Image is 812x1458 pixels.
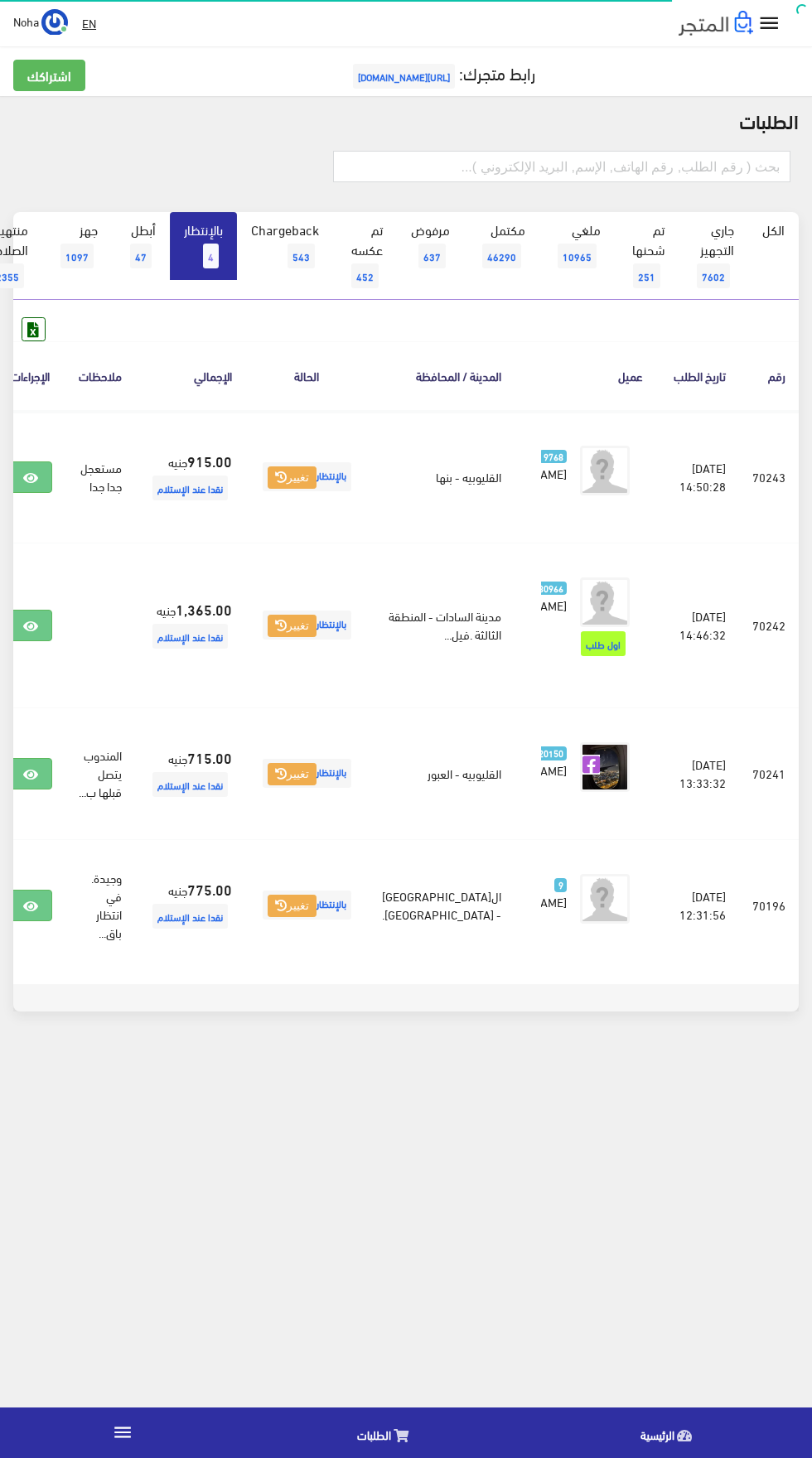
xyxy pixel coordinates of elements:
a: ... Noha [13,8,68,35]
td: [DATE] 12:31:56 [656,839,739,971]
span: بالإنتظار [263,611,351,640]
th: ملاحظات [65,341,135,410]
a: الرئيسية [529,1412,812,1454]
button: تغيير [268,466,317,490]
span: الرئيسية [640,1424,674,1445]
i:  [112,1422,133,1443]
strong: 715.00 [187,746,232,768]
a: رابط متجرك:[URL][DOMAIN_NAME] [349,57,535,88]
span: Noha [13,11,39,31]
span: بالإنتظار [263,759,351,788]
span: نقدا عند الإستلام [152,904,228,929]
a: مرفوض637 [397,212,464,280]
td: 70242 [739,543,799,707]
th: الحالة [245,341,369,410]
span: 10965 [558,244,597,268]
a: اشتراكك [13,60,85,91]
strong: 1,365.00 [176,598,232,620]
img: ... [41,9,68,36]
td: 70196 [739,839,799,971]
strong: 915.00 [187,450,232,471]
span: الطلبات [357,1424,391,1445]
th: تاريخ الطلب [656,341,739,410]
span: [URL][DOMAIN_NAME] [353,64,455,89]
i:  [757,12,781,36]
a: جهز1097 [42,212,112,280]
a: Chargeback543 [237,212,333,280]
a: 20150 [PERSON_NAME] [541,742,567,779]
a: تم شحنها251 [615,212,679,300]
span: نقدا عند الإستلام [152,624,228,649]
a: أبطل47 [112,212,170,280]
span: نقدا عند الإستلام [152,772,228,797]
a: بالإنتظار4 [170,212,237,280]
span: بالإنتظار [263,462,351,491]
td: القليوبيه - العبور [369,707,515,839]
th: اﻹجمالي [135,341,245,410]
td: مدينة السادات - المنطقة الثالثة .فيل... [369,543,515,707]
td: مستعجل جدا جدا [65,411,135,543]
span: 20150 [534,746,567,760]
td: 70243 [739,411,799,543]
td: جنيه [135,839,245,971]
td: جنيه [135,411,245,543]
button: تغيير [268,615,317,638]
span: بالإنتظار [263,891,351,920]
span: 47 [130,244,152,268]
a: 30966 [PERSON_NAME] [541,577,567,614]
img: . [679,11,753,36]
img: avatar.png [580,874,630,924]
a: مكتمل46290 [464,212,539,280]
span: 9 [554,878,567,892]
td: [DATE] 14:50:28 [656,411,739,543]
a: ملغي10965 [539,212,615,280]
th: عميل [515,341,656,410]
td: جنيه [135,707,245,839]
td: 70241 [739,707,799,839]
img: avatar.png [580,577,630,627]
td: جنيه [135,543,245,707]
th: رقم [739,341,799,410]
span: اول طلب [581,631,626,656]
span: 9768 [539,450,567,464]
u: EN [82,12,96,33]
img: avatar.png [580,446,630,495]
h2: الطلبات [13,109,799,131]
button: تغيير [268,895,317,918]
td: [DATE] 14:46:32 [656,543,739,707]
button: تغيير [268,763,317,786]
td: ال[GEOGRAPHIC_DATA] - [GEOGRAPHIC_DATA]. [369,839,515,971]
a: الكل [748,212,799,247]
span: 7602 [697,263,730,288]
th: المدينة / المحافظة [369,341,515,410]
td: القليوبيه - بنها [369,411,515,543]
span: 30966 [534,582,567,596]
a: EN [75,8,103,38]
td: المندوب يتصل قبلها ب... [65,707,135,839]
td: [DATE] 13:33:32 [656,707,739,839]
span: نقدا عند الإستلام [152,476,228,500]
input: بحث ( رقم الطلب, رقم الهاتف, الإسم, البريد اﻹلكتروني )... [333,151,790,182]
span: 452 [351,263,379,288]
a: 9768 [PERSON_NAME] [541,446,567,482]
span: 4 [203,244,219,268]
span: 637 [418,244,446,268]
strong: 775.00 [187,878,232,900]
span: 46290 [482,244,521,268]
span: 251 [633,263,660,288]
a: تم عكسه452 [333,212,397,300]
span: 1097 [60,244,94,268]
a: 9 [PERSON_NAME] [541,874,567,910]
a: جاري التجهيز7602 [679,212,748,300]
td: وجيدة. في انتظار باق... [65,839,135,971]
span: 543 [288,244,315,268]
a: الطلبات [245,1412,529,1454]
img: picture [580,742,630,792]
